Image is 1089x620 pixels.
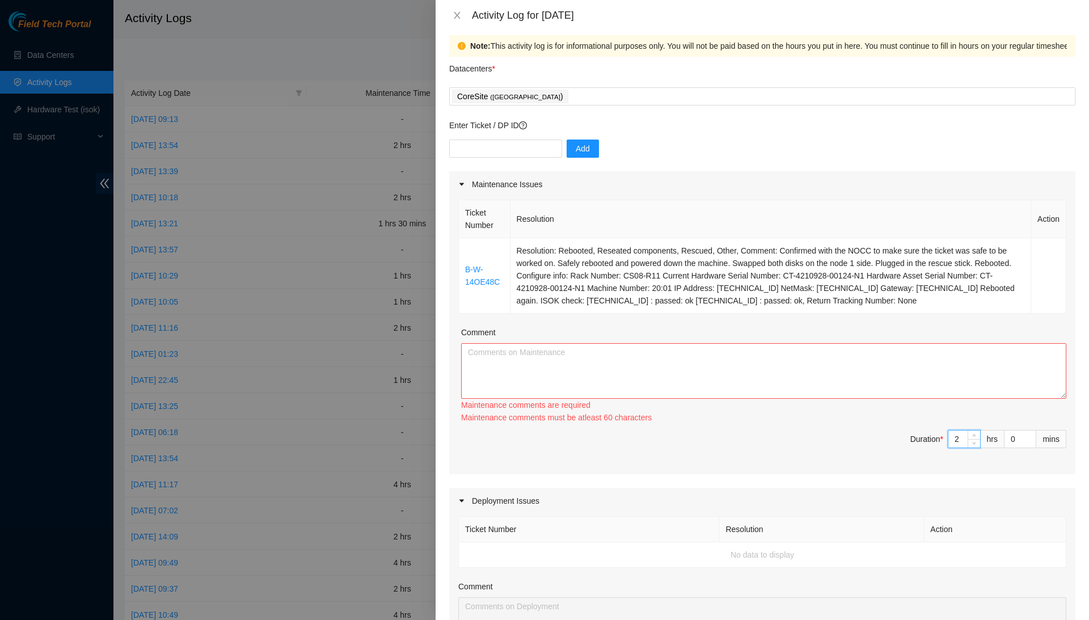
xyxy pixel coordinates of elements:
label: Comment [461,326,496,339]
span: caret-right [458,497,465,504]
th: Resolution [719,517,924,542]
div: Maintenance comments must be atleast 60 characters [461,411,1066,424]
th: Action [1031,200,1066,238]
span: question-circle [519,121,527,129]
span: down [971,440,978,447]
th: Action [924,517,1066,542]
textarea: Comment [461,343,1066,399]
a: B-W-14OE48C [465,265,500,286]
div: hrs [981,430,1004,448]
th: Resolution [510,200,1031,238]
span: up [971,432,978,438]
div: Duration [910,433,943,445]
div: Activity Log for [DATE] [472,9,1075,22]
span: Increase Value [968,431,980,439]
span: Decrease Value [968,439,980,448]
button: Close [449,10,465,21]
div: Deployment Issues [449,488,1075,514]
p: CoreSite ) [457,90,563,103]
span: ( [GEOGRAPHIC_DATA] [490,94,560,100]
td: No data to display [459,542,1066,568]
span: caret-right [458,181,465,188]
div: Maintenance comments are required [461,399,1066,411]
strong: Note: [470,40,491,52]
button: Add [567,140,599,158]
label: Comment [458,580,493,593]
span: Add [576,142,590,155]
th: Ticket Number [459,517,719,542]
th: Ticket Number [459,200,510,238]
td: Resolution: Rebooted, Reseated components, Rescued, Other, Comment: Confirmed with the NOCC to ma... [510,238,1031,314]
div: mins [1036,430,1066,448]
span: close [453,11,462,20]
div: Maintenance Issues [449,171,1075,197]
p: Enter Ticket / DP ID [449,119,1075,132]
span: exclamation-circle [458,42,466,50]
p: Datacenters [449,57,495,75]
